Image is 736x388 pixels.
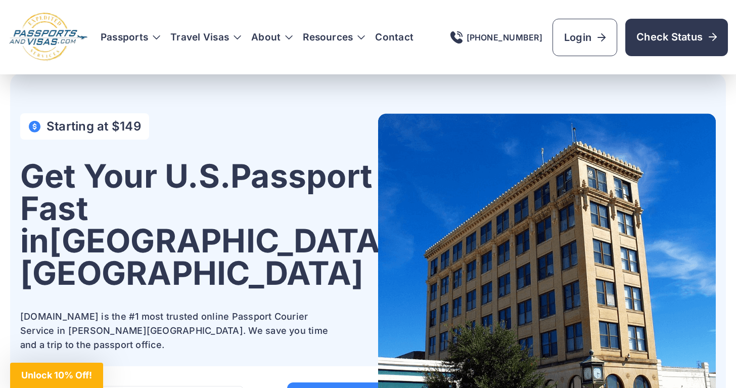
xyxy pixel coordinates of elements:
[251,32,281,42] a: About
[553,19,617,56] a: Login
[170,32,241,42] h3: Travel Visas
[10,363,103,388] div: Unlock 10% Off!
[450,31,542,44] a: [PHONE_NUMBER]
[564,30,606,45] span: Login
[625,19,728,56] a: Check Status
[375,32,413,42] a: Contact
[21,370,92,380] span: Unlock 10% Off!
[101,32,160,42] h3: Passports
[8,12,88,62] img: Logo
[47,119,141,134] h4: Starting at $149
[303,32,365,42] h3: Resources
[20,310,334,352] p: [DOMAIN_NAME] is the #1 most trusted online Passport Courier Service in [PERSON_NAME][GEOGRAPHIC_...
[636,30,717,44] span: Check Status
[20,160,402,289] h1: Get Your U.S. Passport Fast in [GEOGRAPHIC_DATA], [GEOGRAPHIC_DATA]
